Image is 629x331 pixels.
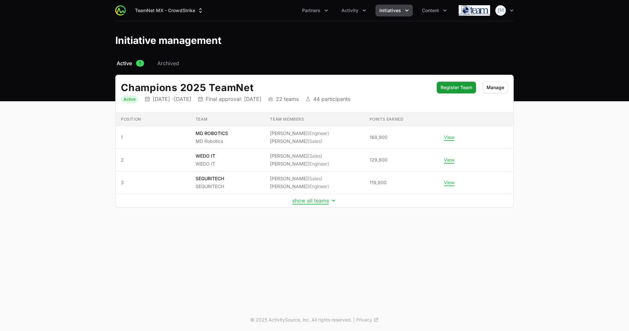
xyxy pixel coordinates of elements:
[375,5,413,16] div: Initiatives menu
[196,183,224,190] p: SEGURITECH
[136,60,144,67] span: 1
[444,134,454,140] button: View
[270,161,329,167] li: [PERSON_NAME]
[157,59,179,67] span: Archived
[379,7,401,14] span: Initiatives
[270,175,329,182] li: [PERSON_NAME]
[422,7,439,14] span: Content
[196,153,215,159] p: WEDO IT
[115,75,514,207] div: Initiative details
[375,5,413,16] button: Initiatives
[308,130,329,136] span: (Engineer)
[337,5,370,16] button: Activity
[370,134,388,141] span: 168,900
[495,5,506,16] img: Juan Manuel Zuleta
[196,161,215,167] p: WEDO IT
[270,183,329,190] li: [PERSON_NAME]
[276,96,299,102] p: 22 teams
[190,113,265,126] th: Team
[156,59,181,67] a: Archived
[341,7,358,14] span: Activity
[441,84,472,91] span: Register Team
[337,5,370,16] div: Activity menu
[250,317,352,323] p: © 2025 ActivitySource, inc. All rights reserved.
[370,157,388,163] span: 129,800
[313,96,350,102] p: 44 participants
[356,317,379,323] a: Privacy
[115,34,221,46] h1: Initiative management
[418,5,451,16] div: Content menu
[131,5,208,16] div: Supplier switch menu
[308,138,322,144] span: (Sales)
[459,4,490,17] img: TeamNet MX
[115,5,126,16] img: ActivitySource
[121,134,185,141] span: 1
[370,179,387,186] span: 119,800
[308,176,322,181] span: (Sales)
[115,59,145,67] a: Active1
[298,5,332,16] button: Partners
[117,59,132,67] span: Active
[308,161,329,166] span: (Engineer)
[308,184,329,189] span: (Engineer)
[270,138,329,145] li: [PERSON_NAME]
[116,113,190,126] th: Position
[206,96,261,102] p: Final approval: [DATE]
[302,7,320,14] span: Partners
[292,197,337,204] button: show all teams
[121,157,185,163] span: 2
[444,180,454,185] button: View
[486,84,504,91] span: Manage
[483,82,508,93] button: Manage
[270,153,329,159] li: [PERSON_NAME]
[196,175,224,182] p: SEGURITECH
[115,59,514,67] nav: Initiative activity log navigation
[364,113,439,126] th: Points earned
[121,179,185,186] span: 3
[131,5,208,16] button: TeamNet MX - CrowdStrike
[418,5,451,16] button: Content
[437,82,476,93] button: Register Team
[298,5,332,16] div: Partners menu
[126,5,451,16] div: Main navigation
[353,317,355,323] span: |
[265,113,364,126] th: Team members
[308,153,322,159] span: (Sales)
[444,157,454,163] button: View
[270,130,329,137] li: [PERSON_NAME]
[121,82,430,93] h2: Champions 2025 TeamNet
[196,130,228,137] p: MD ROBOTICS
[153,96,191,102] p: [DATE] - [DATE]
[196,138,228,145] p: MD Robotics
